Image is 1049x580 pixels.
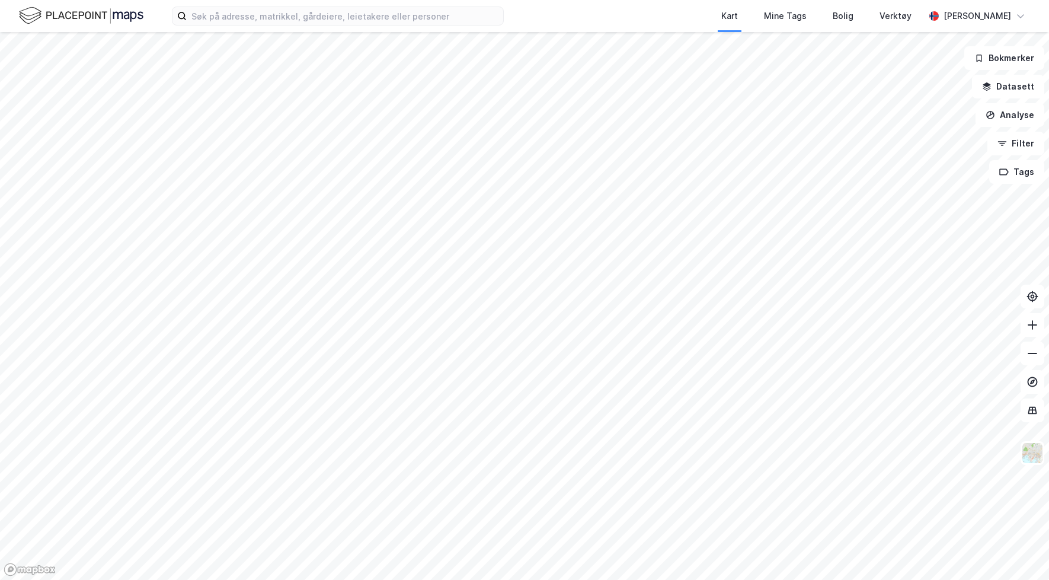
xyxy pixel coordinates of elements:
[19,5,143,26] img: logo.f888ab2527a4732fd821a326f86c7f29.svg
[187,7,503,25] input: Søk på adresse, matrikkel, gårdeiere, leietakere eller personer
[880,9,912,23] div: Verktøy
[764,9,807,23] div: Mine Tags
[721,9,738,23] div: Kart
[833,9,853,23] div: Bolig
[944,9,1011,23] div: [PERSON_NAME]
